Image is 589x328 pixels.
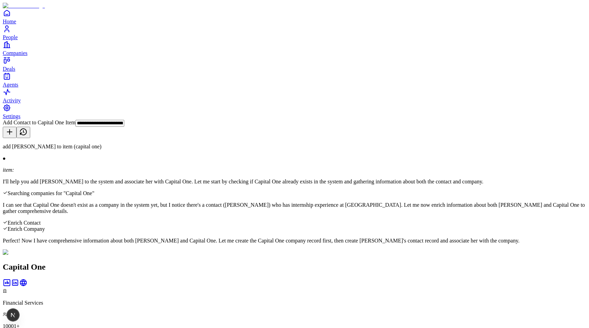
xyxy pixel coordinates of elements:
[3,50,27,56] span: Companies
[3,179,586,185] p: I'll help you add [PERSON_NAME] to the system and associate her with Capital One. Let me start by...
[3,82,18,88] span: Agents
[3,300,586,306] p: Financial Services
[3,98,21,103] span: Activity
[3,41,586,56] a: Companies
[3,25,586,40] a: People
[3,120,76,125] span: Add Contact to Capital One Item
[16,127,30,138] button: View history
[3,144,586,150] p: add [PERSON_NAME] to item (capital one)
[3,66,15,72] span: Deals
[3,72,586,88] a: Agents
[3,3,45,9] img: Item Brain Logo
[3,19,16,24] span: Home
[3,167,14,173] i: item:
[3,202,586,214] p: I can see that Capital One doesn't exist as a company in the system yet, but I notice there's a c...
[3,238,586,244] p: Perfect! Now I have comprehensive information about both [PERSON_NAME] and Capital One. Let me cr...
[3,262,586,272] h2: Capital One
[3,88,586,103] a: Activity
[3,9,586,24] a: Home
[3,220,586,226] div: Enrich Contact
[3,249,35,256] img: Capital One
[3,56,586,72] a: Deals
[3,34,18,40] span: People
[3,190,586,196] div: Searching companies for "Capital One"
[3,226,586,232] div: Enrich Company
[3,104,586,119] a: Settings
[3,113,21,119] span: Settings
[3,127,16,138] button: New conversation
